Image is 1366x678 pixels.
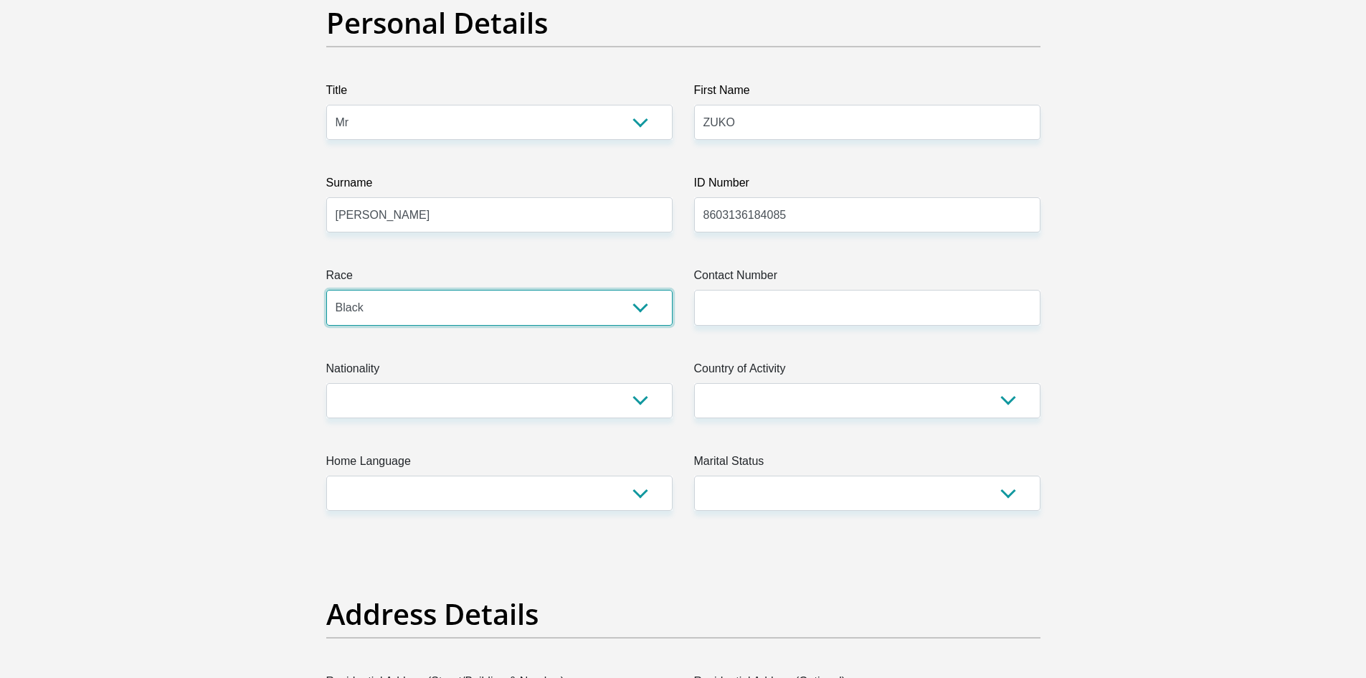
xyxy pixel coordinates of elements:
[694,174,1040,197] label: ID Number
[694,360,1040,383] label: Country of Activity
[326,267,673,290] label: Race
[326,360,673,383] label: Nationality
[326,174,673,197] label: Surname
[694,197,1040,232] input: ID Number
[694,290,1040,325] input: Contact Number
[694,453,1040,476] label: Marital Status
[694,82,1040,105] label: First Name
[326,453,673,476] label: Home Language
[694,105,1040,140] input: First Name
[326,197,673,232] input: Surname
[326,6,1040,40] h2: Personal Details
[326,82,673,105] label: Title
[326,597,1040,631] h2: Address Details
[694,267,1040,290] label: Contact Number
